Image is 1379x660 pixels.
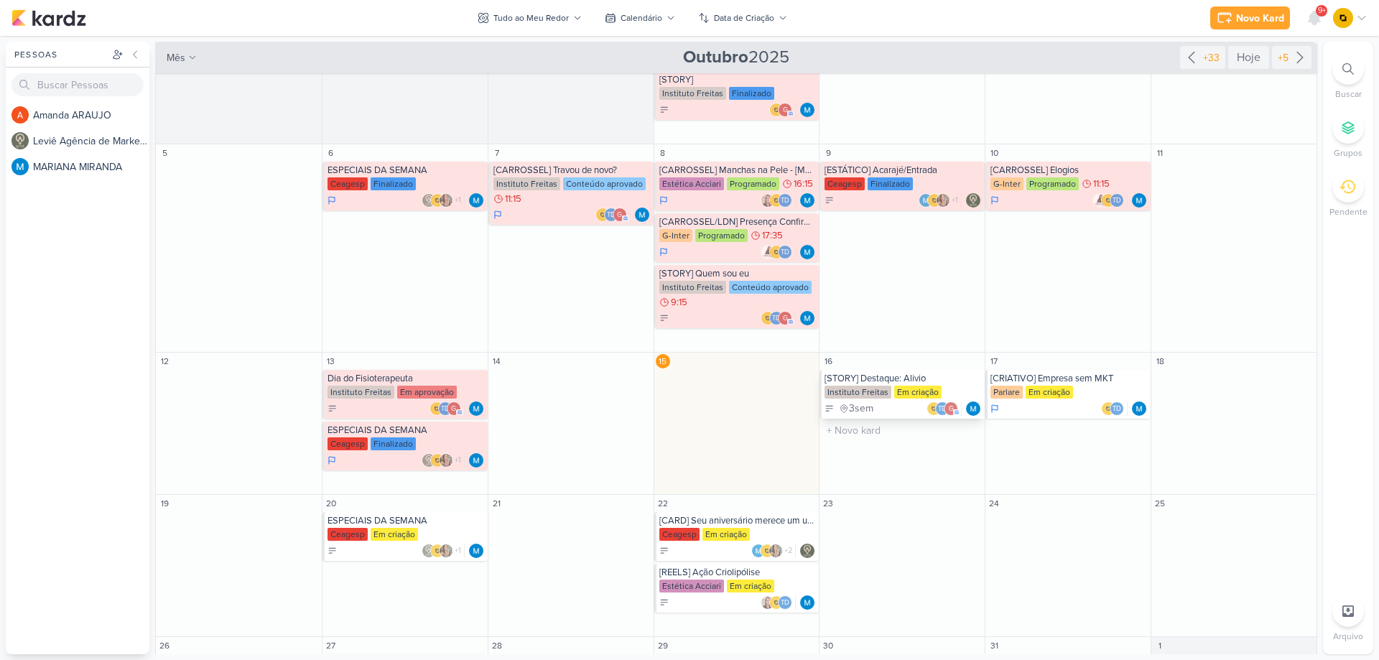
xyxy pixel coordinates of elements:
div: giselyrlfreitas@gmail.com [778,103,792,117]
div: Conteúdo aprovado [729,281,812,294]
div: Responsável: MARIANA MIRANDA [469,453,483,468]
p: g [451,406,456,413]
div: Colaboradores: MARIANA MIRANDA, IDBOX - Agência de Design, Marcella Legnaioli, Yasmin Yumi, Thais... [751,544,796,558]
img: MARIANA MIRANDA [966,401,980,416]
div: Ceagesp [328,528,368,541]
div: Colaboradores: IDBOX - Agência de Design, giselyrlfreitas@gmail.com [769,103,796,117]
div: Thais de carvalho [438,401,452,416]
img: IDBOX - Agência de Design [769,595,784,610]
img: Leviê Agência de Marketing Digital [422,453,436,468]
div: Colaboradores: Amannda Primo, IDBOX - Agência de Design, Thais de carvalho [761,245,796,259]
span: mês [167,50,185,65]
img: IDBOX - Agência de Design [1101,401,1115,416]
img: Leviê Agência de Marketing Digital [422,193,436,208]
div: Thais de carvalho [769,311,784,325]
div: Em criação [727,580,774,592]
div: +33 [1200,50,1222,65]
div: 31 [987,638,1001,653]
div: Colaboradores: Tatiane Acciari, IDBOX - Agência de Design, Thais de carvalho [761,595,796,610]
img: MARIANA MIRANDA [469,544,483,558]
div: A Fazer [659,546,669,556]
div: Em Andamento [659,195,668,206]
img: MARIANA MIRANDA [800,103,814,117]
div: A Fazer [825,195,835,205]
div: M A R I A N A M I R A N D A [33,159,149,175]
div: giselyrlfreitas@gmail.com [613,208,627,222]
img: IDBOX - Agência de Design [1101,193,1115,208]
span: 2025 [683,46,789,69]
div: 11 [1153,146,1167,160]
div: 22 [656,496,670,511]
div: Responsável: MARIANA MIRANDA [800,245,814,259]
div: Responsável: MARIANA MIRANDA [800,595,814,610]
div: A Fazer [659,105,669,115]
p: Grupos [1334,147,1362,159]
img: MARIANA MIRANDA [469,401,483,416]
div: Responsável: Leviê Agência de Marketing Digital [800,544,814,558]
span: 11:15 [1093,179,1110,189]
div: giselyrlfreitas@gmail.com [447,401,461,416]
img: Marcella Legnaioli [439,453,453,468]
img: Leviê Agência de Marketing Digital [11,132,29,149]
div: Instituto Freitas [493,177,560,190]
div: A m a n d a A R A U J O [33,108,149,123]
img: Leviê Agência de Marketing Digital [966,193,980,208]
p: g [617,212,622,219]
div: Colaboradores: IDBOX - Agência de Design, Thais de carvalho [1101,401,1128,416]
div: Responsável: MARIANA MIRANDA [800,311,814,325]
div: Parlare [990,386,1023,399]
div: Responsável: MARIANA MIRANDA [635,208,649,222]
div: [CARROSSEL/LDN] Presença Confirmada! [659,216,817,228]
p: Td [441,406,450,413]
div: Instituto Freitas [328,386,394,399]
img: Amannda Primo [761,245,775,259]
div: Programado [1026,177,1079,190]
img: MARIANA MIRANDA [751,544,766,558]
img: MARIANA MIRANDA [1132,401,1146,416]
img: IDBOX - Agência de Design [760,544,774,558]
div: Responsável: MARIANA MIRANDA [1132,193,1146,208]
span: 16:15 [794,179,813,189]
div: ESPECIAIS DA SEMANA [328,424,485,436]
img: IDBOX - Agência de Design [927,193,942,208]
img: MARIANA MIRANDA [469,453,483,468]
div: Responsável: Leviê Agência de Marketing Digital [966,193,980,208]
div: Colaboradores: Amannda Primo, IDBOX - Agência de Design, Thais de carvalho [1092,193,1128,208]
img: MARIANA MIRANDA [635,208,649,222]
div: Colaboradores: IDBOX - Agência de Design, Thais de carvalho, giselyrlfreitas@gmail.com [761,311,796,325]
div: Ceagesp [825,177,865,190]
div: Estética Acciari [659,580,724,592]
div: Pessoas [11,48,109,61]
img: Tatiane Acciari [761,595,775,610]
input: + Novo kard [822,422,982,440]
img: Marcella Legnaioli [439,544,453,558]
div: A Fazer [659,313,669,323]
div: 8 [656,146,670,160]
div: 21 [490,496,504,511]
div: +5 [1275,50,1291,65]
span: 17:35 [762,231,783,241]
img: Amannda Primo [1092,193,1107,208]
div: [STORY] [659,74,817,85]
div: Instituto Freitas [659,87,726,100]
img: kardz.app [11,9,86,27]
p: Pendente [1329,205,1368,218]
div: 25 [1153,496,1167,511]
div: Thais de carvalho [935,401,949,416]
span: +2 [783,545,792,557]
img: Marcella Legnaioli [439,193,453,208]
img: MARIANA MIRANDA [800,193,814,208]
div: 29 [656,638,670,653]
div: Em criação [1026,386,1073,399]
img: IDBOX - Agência de Design [769,103,784,117]
div: 1 [1153,638,1167,653]
div: Colaboradores: Tatiane Acciari, IDBOX - Agência de Design, Thais de carvalho [761,193,796,208]
div: 16 [821,354,835,368]
div: 19 [157,496,172,511]
p: g [783,315,788,322]
img: Leviê Agência de Marketing Digital [422,544,436,558]
img: IDBOX - Agência de Design [927,401,941,416]
p: Td [607,212,616,219]
div: ESPECIAIS DA SEMANA [328,515,485,526]
div: [REELS] Ação Criolipólise [659,567,817,578]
